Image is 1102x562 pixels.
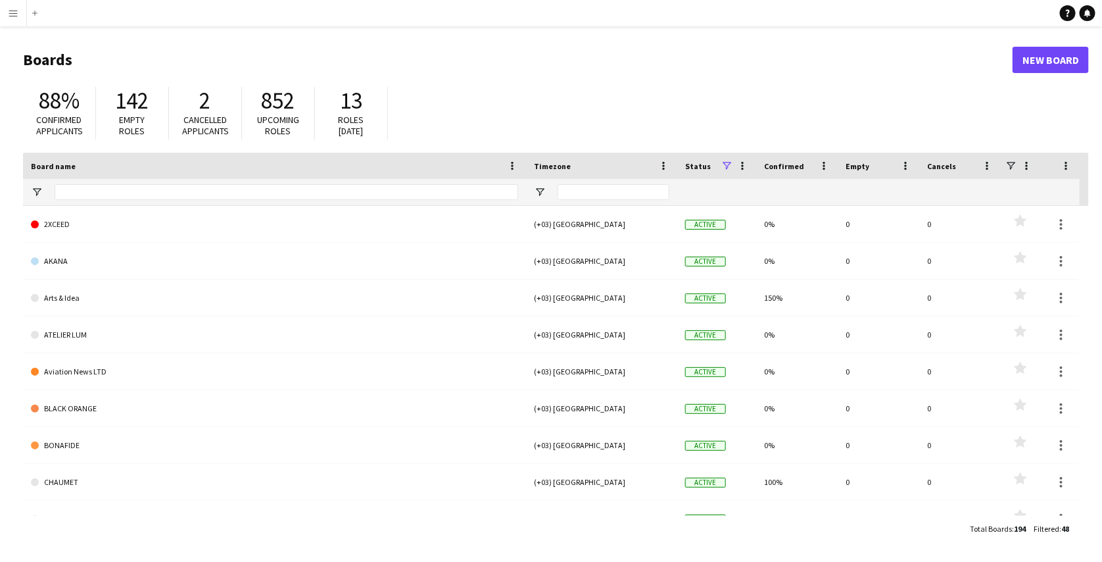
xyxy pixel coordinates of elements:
[1061,524,1069,534] span: 48
[685,367,726,377] span: Active
[838,280,919,316] div: 0
[970,524,1012,534] span: Total Boards
[927,161,956,171] span: Cancels
[526,427,677,463] div: (+03) [GEOGRAPHIC_DATA]
[756,317,838,353] div: 0%
[756,390,838,426] div: 0%
[1034,524,1059,534] span: Filtered
[23,50,1013,70] h1: Boards
[919,243,1001,279] div: 0
[526,317,677,353] div: (+03) [GEOGRAPHIC_DATA]
[340,86,362,115] span: 13
[526,390,677,426] div: (+03) [GEOGRAPHIC_DATA]
[685,404,726,414] span: Active
[120,114,145,137] span: Empty roles
[685,441,726,451] span: Active
[116,86,149,115] span: 142
[526,353,677,390] div: (+03) [GEOGRAPHIC_DATA]
[970,516,1026,542] div: :
[846,161,869,171] span: Empty
[919,464,1001,500] div: 0
[756,353,838,390] div: 0%
[526,243,677,279] div: (+03) [GEOGRAPHIC_DATA]
[919,427,1001,463] div: 0
[200,86,211,115] span: 2
[1014,524,1026,534] span: 194
[31,206,518,243] a: 2XCEED
[838,243,919,279] div: 0
[526,280,677,316] div: (+03) [GEOGRAPHIC_DATA]
[919,353,1001,390] div: 0
[31,501,518,538] a: Cityscape 2025
[838,464,919,500] div: 0
[31,186,43,198] button: Open Filter Menu
[685,161,711,171] span: Status
[919,501,1001,537] div: 0
[685,294,726,303] span: Active
[31,243,518,280] a: AKANA
[534,186,546,198] button: Open Filter Menu
[558,184,669,200] input: Timezone Filter Input
[838,317,919,353] div: 0
[764,161,804,171] span: Confirmed
[526,464,677,500] div: (+03) [GEOGRAPHIC_DATA]
[31,464,518,501] a: CHAUMET
[838,353,919,390] div: 0
[31,353,518,390] a: Aviation News LTD
[526,206,677,242] div: (+03) [GEOGRAPHIC_DATA]
[39,86,80,115] span: 88%
[685,220,726,230] span: Active
[919,206,1001,242] div: 0
[756,206,838,242] div: 0%
[685,330,726,340] span: Active
[685,257,726,267] span: Active
[756,243,838,279] div: 0%
[685,515,726,524] span: Active
[756,427,838,463] div: 0%
[31,280,518,317] a: Arts & Idea
[534,161,571,171] span: Timezone
[262,86,295,115] span: 852
[838,206,919,242] div: 0
[1013,47,1089,73] a: New Board
[838,501,919,537] div: 2
[756,464,838,500] div: 100%
[31,161,76,171] span: Board name
[31,317,518,353] a: ATELIER LUM
[31,427,518,464] a: BONAFIDE
[31,390,518,427] a: BLACK ORANGE
[756,501,838,537] div: 18%
[36,114,83,137] span: Confirmed applicants
[838,390,919,426] div: 0
[919,390,1001,426] div: 0
[838,427,919,463] div: 0
[55,184,518,200] input: Board name Filter Input
[1034,516,1069,542] div: :
[257,114,299,137] span: Upcoming roles
[919,280,1001,316] div: 0
[182,114,229,137] span: Cancelled applicants
[756,280,838,316] div: 150%
[685,478,726,488] span: Active
[919,317,1001,353] div: 0
[526,501,677,537] div: (+03) [GEOGRAPHIC_DATA]
[339,114,364,137] span: Roles [DATE]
